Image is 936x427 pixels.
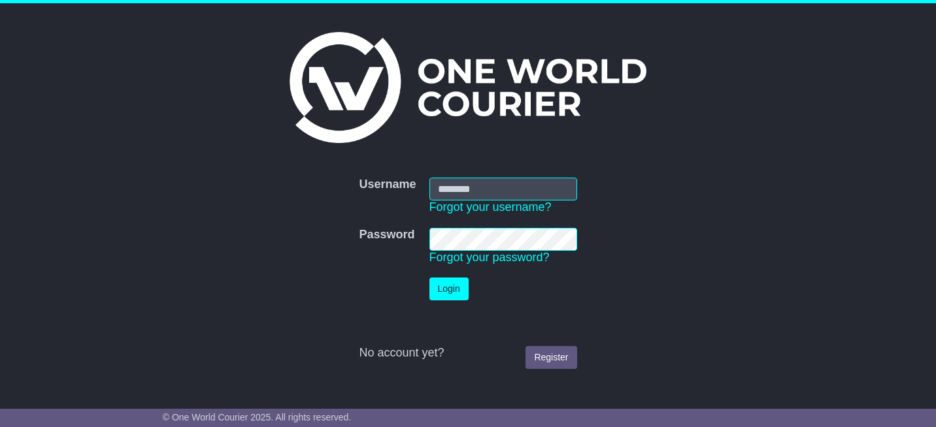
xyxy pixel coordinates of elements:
[429,251,550,264] a: Forgot your password?
[290,32,646,143] img: One World
[429,200,552,214] a: Forgot your username?
[359,178,416,192] label: Username
[429,277,469,300] button: Login
[359,346,577,360] div: No account yet?
[526,346,577,369] a: Register
[163,412,352,422] span: © One World Courier 2025. All rights reserved.
[359,228,414,242] label: Password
